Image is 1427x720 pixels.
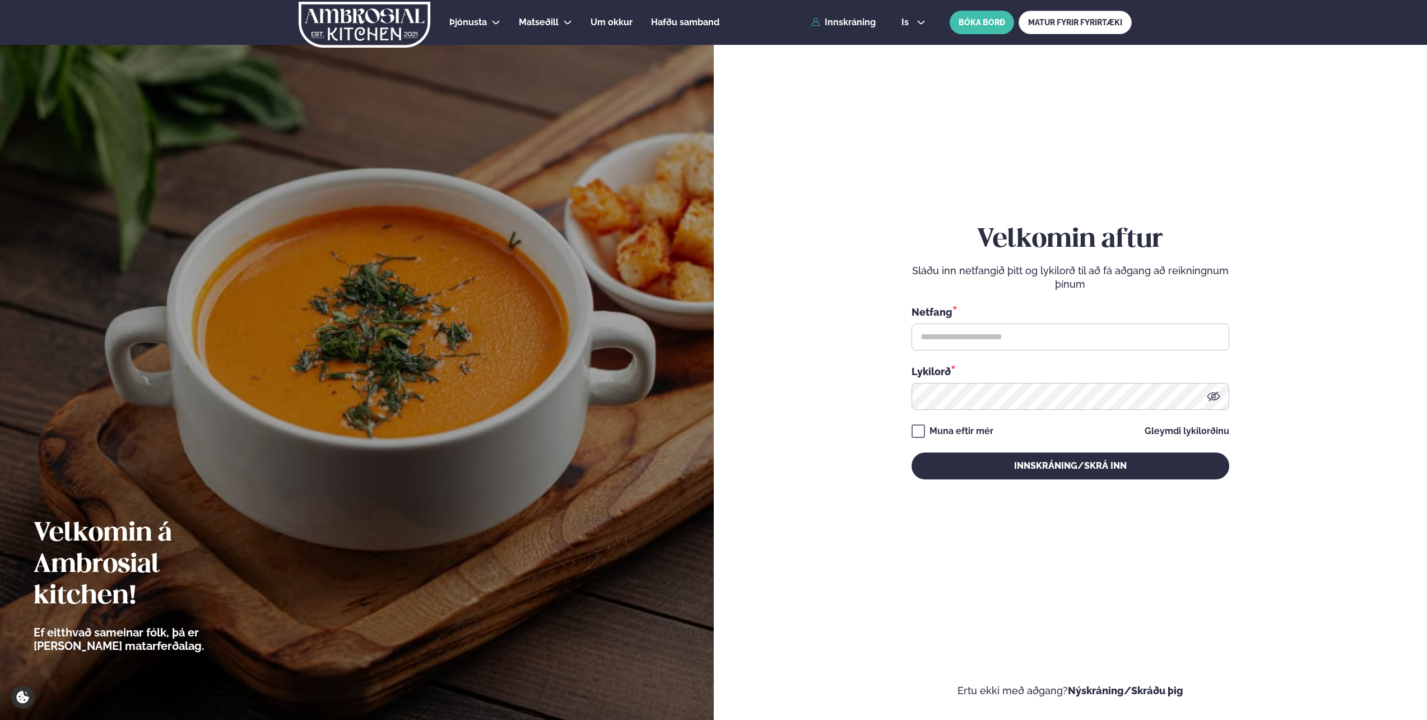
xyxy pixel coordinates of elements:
[591,16,633,29] a: Um okkur
[912,304,1229,319] div: Netfang
[11,686,34,709] a: Cookie settings
[912,364,1229,379] div: Lykilorð
[901,18,912,27] span: is
[893,18,935,27] button: is
[651,16,719,29] a: Hafðu samband
[34,518,266,612] h2: Velkomin á Ambrosial kitchen!
[449,16,487,29] a: Þjónusta
[747,684,1394,698] p: Ertu ekki með aðgang?
[912,264,1229,291] p: Sláðu inn netfangið þitt og lykilorð til að fá aðgang að reikningnum þínum
[1145,427,1229,436] a: Gleymdi lykilorðinu
[651,17,719,27] span: Hafðu samband
[912,224,1229,256] h2: Velkomin aftur
[519,16,559,29] a: Matseðill
[811,17,876,27] a: Innskráning
[591,17,633,27] span: Um okkur
[34,626,266,653] p: Ef eitthvað sameinar fólk, þá er [PERSON_NAME] matarferðalag.
[449,17,487,27] span: Þjónusta
[519,17,559,27] span: Matseðill
[298,2,431,48] img: logo
[1068,685,1183,696] a: Nýskráning/Skráðu þig
[950,11,1014,34] button: BÓKA BORÐ
[912,453,1229,479] button: Innskráning/Skrá inn
[1019,11,1132,34] a: MATUR FYRIR FYRIRTÆKI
